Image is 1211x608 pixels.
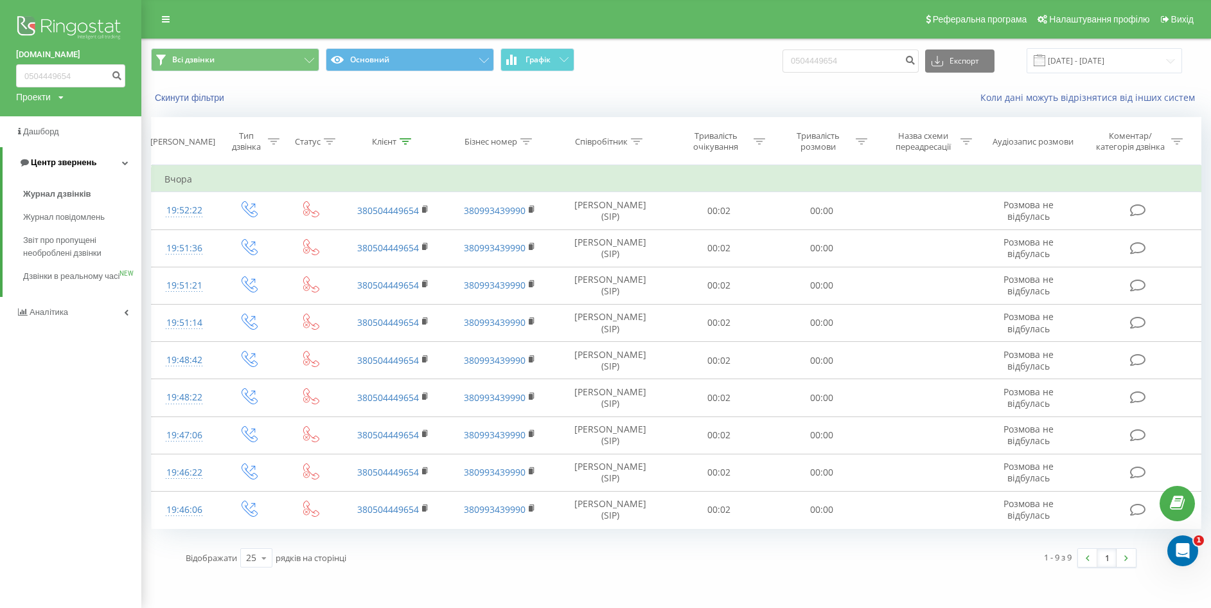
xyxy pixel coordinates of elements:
td: 00:02 [667,416,770,454]
span: Розмова не відбулась [1003,497,1054,521]
div: Тип дзвінка [228,130,264,152]
div: 19:47:06 [164,423,204,448]
span: Налаштування профілю [1049,14,1149,24]
td: 00:02 [667,454,770,491]
a: 380504449654 [357,466,419,478]
span: Вихід [1171,14,1194,24]
div: 19:46:06 [164,497,204,523]
div: 19:51:14 [164,310,204,335]
td: [PERSON_NAME] (SIP) [553,454,668,491]
a: 380993439990 [464,242,526,254]
td: 00:00 [770,192,873,229]
button: Всі дзвінки [151,48,319,71]
td: 00:00 [770,229,873,267]
a: 380504449654 [357,204,419,217]
div: 25 [246,551,256,564]
a: 380504449654 [357,354,419,366]
span: Графік [526,55,551,64]
div: Статус [295,136,321,147]
a: 380504449654 [357,503,419,515]
iframe: Intercom live chat [1167,535,1198,566]
td: 00:00 [770,379,873,416]
span: Розмова не відбулась [1003,199,1054,222]
span: Відображати [186,552,237,564]
span: Розмова не відбулась [1003,310,1054,334]
a: 380504449654 [357,429,419,441]
span: Журнал дзвінків [23,188,91,201]
div: 19:51:21 [164,273,204,298]
td: 00:02 [667,379,770,416]
button: Скинути фільтри [151,92,231,103]
td: 00:00 [770,491,873,528]
td: [PERSON_NAME] (SIP) [553,491,668,528]
a: 380504449654 [357,316,419,328]
span: Розмова не відбулась [1003,273,1054,297]
a: 380993439990 [464,466,526,478]
span: Розмова не відбулась [1003,236,1054,260]
a: Центр звернень [3,147,141,178]
div: Назва схеми переадресації [888,130,957,152]
div: [PERSON_NAME] [150,136,215,147]
button: Основний [326,48,494,71]
div: 1 - 9 з 9 [1044,551,1072,564]
span: Розмова не відбулась [1003,348,1054,372]
div: Коментар/категорія дзвінка [1093,130,1168,152]
a: 380993439990 [464,316,526,328]
td: 00:02 [667,192,770,229]
div: Клієнт [372,136,396,147]
button: Експорт [925,49,994,73]
span: Дзвінки в реальному часі [23,270,119,283]
span: Реферальна програма [933,14,1027,24]
input: Пошук за номером [782,49,919,73]
span: Розмова не відбулась [1003,423,1054,447]
a: Коли дані можуть відрізнятися вiд інших систем [980,91,1201,103]
input: Пошук за номером [16,64,125,87]
a: Звіт про пропущені необроблені дзвінки [23,229,141,265]
td: Вчора [152,166,1201,192]
a: Дзвінки в реальному часіNEW [23,265,141,288]
div: Тривалість розмови [784,130,853,152]
div: Проекти [16,91,51,103]
a: 380993439990 [464,429,526,441]
span: Дашборд [23,127,59,136]
a: 380993439990 [464,503,526,515]
td: [PERSON_NAME] (SIP) [553,379,668,416]
div: Бізнес номер [464,136,517,147]
span: Аналiтика [30,307,68,317]
td: 00:00 [770,304,873,341]
td: 00:00 [770,267,873,304]
span: 1 [1194,535,1204,546]
span: Центр звернень [31,157,96,167]
div: 19:48:42 [164,348,204,373]
a: 380993439990 [464,391,526,404]
span: Всі дзвінки [172,55,215,65]
span: Розмова не відбулась [1003,460,1054,484]
a: 380504449654 [357,242,419,254]
td: 00:00 [770,416,873,454]
td: 00:02 [667,304,770,341]
a: [DOMAIN_NAME] [16,48,125,61]
img: Ringostat logo [16,13,125,45]
td: [PERSON_NAME] (SIP) [553,304,668,341]
td: [PERSON_NAME] (SIP) [553,267,668,304]
span: рядків на сторінці [276,552,346,564]
a: 380504449654 [357,279,419,291]
div: 19:46:22 [164,460,204,485]
td: [PERSON_NAME] (SIP) [553,229,668,267]
div: 19:51:36 [164,236,204,261]
span: Розмова не відбулась [1003,386,1054,409]
a: 380993439990 [464,279,526,291]
div: 19:52:22 [164,198,204,223]
a: Журнал дзвінків [23,183,141,206]
td: [PERSON_NAME] (SIP) [553,342,668,379]
span: Журнал повідомлень [23,211,105,224]
td: 00:00 [770,342,873,379]
div: Тривалість очікування [682,130,750,152]
td: 00:00 [770,454,873,491]
td: [PERSON_NAME] (SIP) [553,416,668,454]
span: Звіт про пропущені необроблені дзвінки [23,234,135,260]
a: 380504449654 [357,391,419,404]
button: Графік [500,48,574,71]
div: 19:48:22 [164,385,204,410]
a: 380993439990 [464,354,526,366]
